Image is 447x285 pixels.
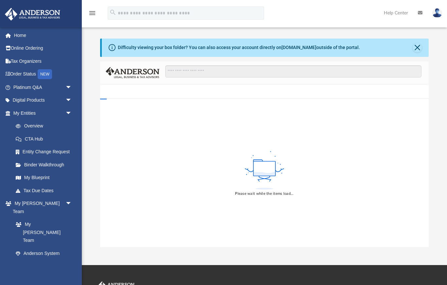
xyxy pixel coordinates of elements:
a: Home [5,29,82,42]
a: CTA Hub [9,132,82,145]
a: My [PERSON_NAME] Team [9,218,75,247]
i: search [109,9,116,16]
a: menu [88,12,96,17]
a: Anderson System [9,247,79,260]
a: Overview [9,120,82,133]
img: User Pic [432,8,442,18]
a: Tax Due Dates [9,184,82,197]
img: Anderson Advisors Platinum Portal [3,8,62,21]
a: My Entitiesarrow_drop_down [5,107,82,120]
a: Tax Organizers [5,55,82,68]
a: Platinum Q&Aarrow_drop_down [5,81,82,94]
span: arrow_drop_down [65,94,79,107]
div: Please wait while the items load... [235,191,294,197]
input: Search files and folders [165,65,422,78]
a: [DOMAIN_NAME] [281,45,316,50]
a: Order StatusNEW [5,68,82,81]
a: Digital Productsarrow_drop_down [5,94,82,107]
span: arrow_drop_down [65,107,79,120]
div: Difficulty viewing your box folder? You can also access your account directly on outside of the p... [118,44,360,51]
a: Client Referrals [9,260,79,273]
a: Binder Walkthrough [9,158,82,171]
a: My [PERSON_NAME] Teamarrow_drop_down [5,197,79,218]
a: My Blueprint [9,171,79,184]
a: Online Ordering [5,42,82,55]
a: Entity Change Request [9,145,82,159]
button: Close [413,43,422,52]
span: arrow_drop_down [65,81,79,94]
div: NEW [38,69,52,79]
i: menu [88,9,96,17]
span: arrow_drop_down [65,197,79,210]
